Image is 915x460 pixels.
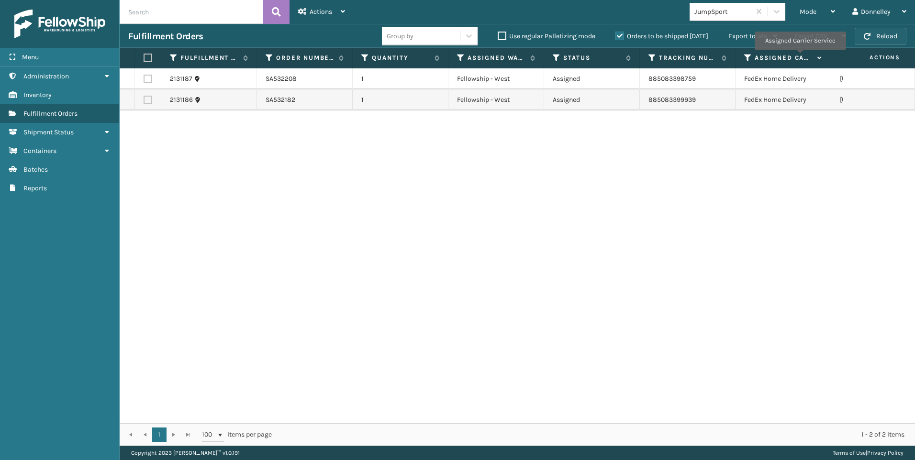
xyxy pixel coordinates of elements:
[867,449,904,456] a: Privacy Policy
[387,31,413,41] div: Group by
[276,54,334,62] label: Order Number
[180,54,238,62] label: Fulfillment Order Id
[833,446,904,460] div: |
[23,147,56,155] span: Containers
[728,32,767,40] span: Export to .xls
[257,68,353,89] td: SA532208
[448,89,544,110] td: Fellowship - West
[22,53,39,61] span: Menu
[170,74,192,84] a: 2131187
[615,32,708,40] label: Orders to be shipped [DATE]
[353,68,448,89] td: 1
[353,89,448,110] td: 1
[372,54,430,62] label: Quantity
[498,32,595,40] label: Use regular Palletizing mode
[23,128,74,136] span: Shipment Status
[755,54,813,62] label: Assigned Carrier Service
[23,184,47,192] span: Reports
[736,68,831,89] td: FedEx Home Delivery
[23,72,69,80] span: Administration
[128,31,203,42] h3: Fulfillment Orders
[544,68,640,89] td: Assigned
[800,8,816,16] span: Mode
[257,89,353,110] td: SA532182
[202,430,216,439] span: 100
[468,54,525,62] label: Assigned Warehouse
[694,7,751,17] div: JumpSport
[736,89,831,110] td: FedEx Home Delivery
[23,91,52,99] span: Inventory
[23,165,48,174] span: Batches
[310,8,332,16] span: Actions
[794,32,827,40] span: Export CSV
[131,446,240,460] p: Copyright 2023 [PERSON_NAME]™ v 1.0.191
[833,449,866,456] a: Terms of Use
[448,68,544,89] td: Fellowship - West
[285,430,904,439] div: 1 - 2 of 2 items
[855,28,906,45] button: Reload
[544,89,640,110] td: Assigned
[14,10,105,38] img: logo
[839,50,906,66] span: Actions
[648,96,696,104] a: 885083399939
[659,54,717,62] label: Tracking Number
[202,427,272,442] span: items per page
[23,110,78,118] span: Fulfillment Orders
[648,75,696,83] a: 885083398759
[170,95,193,105] a: 2131186
[152,427,167,442] a: 1
[563,54,621,62] label: Status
